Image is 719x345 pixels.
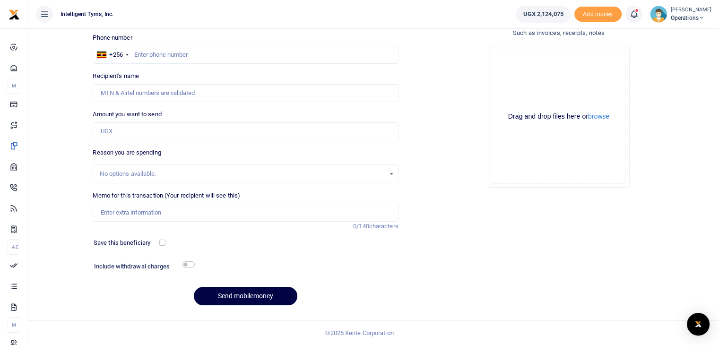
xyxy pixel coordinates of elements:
[194,287,297,305] button: Send mobilemoney
[671,6,711,14] small: [PERSON_NAME]
[9,10,20,17] a: logo-small logo-large logo-large
[93,46,131,63] div: Uganda: +256
[671,14,711,22] span: Operations
[353,223,369,230] span: 0/140
[574,7,622,22] span: Add money
[9,9,20,20] img: logo-small
[8,317,20,333] li: M
[488,46,630,188] div: File Uploader
[574,10,622,17] a: Add money
[109,50,122,60] div: +256
[516,6,570,23] a: UGX 2,124,075
[8,239,20,255] li: Ac
[93,148,161,157] label: Reason you are spending
[8,78,20,94] li: M
[93,191,240,200] label: Memo for this transaction (Your recipient will see this)
[93,33,132,43] label: Phone number
[93,46,398,64] input: Enter phone number
[588,113,609,120] button: browse
[650,6,711,23] a: profile-user [PERSON_NAME] Operations
[57,10,117,18] span: Intelligent Tyms, Inc.
[492,112,625,121] div: Drag and drop files here or
[93,122,398,140] input: UGX
[100,169,384,179] div: No options available.
[93,204,398,222] input: Enter extra information
[369,223,398,230] span: characters
[93,71,139,81] label: Recipient's name
[650,6,667,23] img: profile-user
[93,110,161,119] label: Amount you want to send
[523,9,563,19] span: UGX 2,124,075
[574,7,622,22] li: Toup your wallet
[512,6,574,23] li: Wallet ballance
[93,84,398,102] input: MTN & Airtel numbers are validated
[687,313,710,336] div: Open Intercom Messenger
[94,238,150,248] label: Save this beneficiary
[94,263,191,270] h6: Include withdrawal charges
[406,28,711,38] h4: Such as invoices, receipts, notes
